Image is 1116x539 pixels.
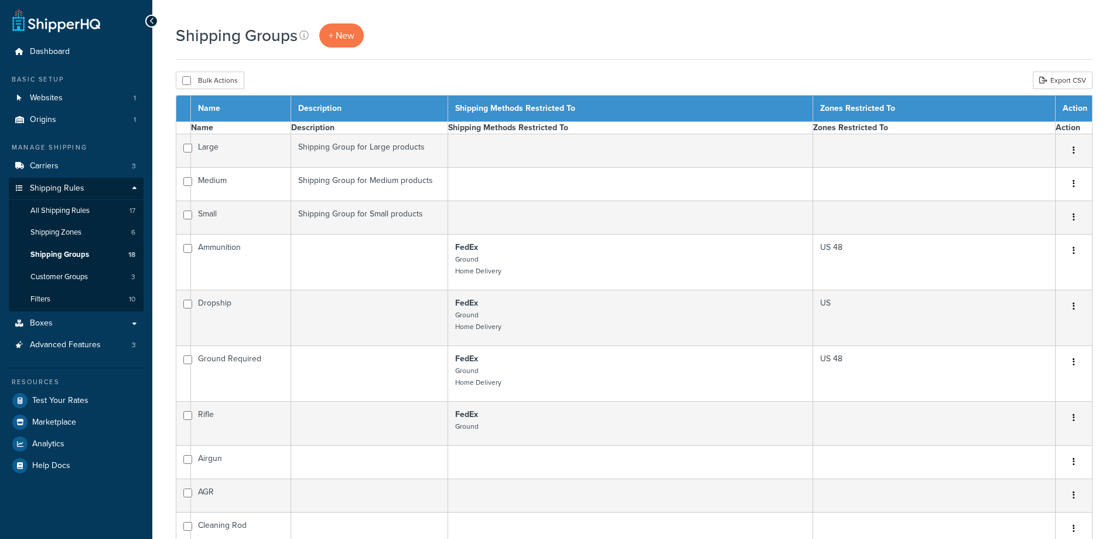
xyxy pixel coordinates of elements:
[813,290,1055,346] td: US
[291,96,448,122] th: Description
[455,421,479,432] small: Ground
[455,254,501,276] small: Ground Home Delivery
[9,377,144,387] div: Resources
[1033,72,1093,89] a: Export CSV
[30,93,63,103] span: Websites
[30,184,84,194] span: Shipping Rules
[30,250,89,260] span: Shipping Groups
[9,334,144,356] a: Advanced Features 3
[191,96,291,122] th: Name
[176,72,244,89] button: Bulk Actions
[9,289,144,310] li: Filters
[291,122,448,134] th: Description
[9,313,144,334] a: Boxes
[134,93,136,103] span: 1
[448,122,813,134] th: Shipping Methods Restricted To
[813,235,1055,290] td: US 48
[30,206,90,216] span: All Shipping Rules
[1056,122,1093,134] th: Action
[9,222,144,243] a: Shipping Zones 6
[9,74,144,84] div: Basic Setup
[12,9,100,32] a: ShipperHQ Home
[455,352,478,365] strong: FedEx
[9,455,144,476] a: Help Docs
[813,346,1055,402] td: US 48
[30,47,70,57] span: Dashboard
[9,155,144,177] a: Carriers 3
[9,87,144,109] a: Websites 1
[9,266,144,288] a: Customer Groups 3
[176,24,298,47] h1: Shipping Groups
[9,87,144,109] li: Websites
[132,161,136,171] span: 3
[32,418,76,428] span: Marketplace
[455,241,478,253] strong: FedEx
[30,272,88,282] span: Customer Groups
[9,222,144,243] li: Shipping Zones
[329,29,354,42] span: + New
[9,433,144,455] a: Analytics
[319,23,364,48] a: + New
[30,318,53,328] span: Boxes
[291,201,448,235] td: Shipping Group for Small products
[128,250,135,260] span: 18
[191,479,291,513] td: AGR
[191,446,291,479] td: Airgun
[813,122,1055,134] th: Zones Restricted To
[191,235,291,290] td: Ammunition
[9,244,144,266] li: Shipping Groups
[291,168,448,201] td: Shipping Group for Medium products
[191,201,291,235] td: Small
[9,109,144,131] li: Origins
[134,115,136,125] span: 1
[191,122,291,134] th: Name
[291,134,448,168] td: Shipping Group for Large products
[9,155,144,177] li: Carriers
[9,109,144,131] a: Origins 1
[191,402,291,446] td: Rifle
[9,412,144,433] a: Marketplace
[191,168,291,201] td: Medium
[455,365,501,388] small: Ground Home Delivery
[9,178,144,311] li: Shipping Rules
[9,178,144,199] a: Shipping Rules
[9,143,144,152] div: Manage Shipping
[448,96,813,122] th: Shipping Methods Restricted To
[9,200,144,222] li: All Shipping Rules
[132,340,136,350] span: 3
[30,294,50,304] span: Filters
[129,294,135,304] span: 10
[455,408,478,421] strong: FedEx
[455,297,478,309] strong: FedEx
[32,439,64,449] span: Analytics
[9,334,144,356] li: Advanced Features
[9,289,144,310] a: Filters 10
[191,134,291,168] td: Large
[813,96,1055,122] th: Zones Restricted To
[191,346,291,402] td: Ground Required
[1056,96,1093,122] th: Action
[30,228,81,238] span: Shipping Zones
[131,272,135,282] span: 3
[9,200,144,222] a: All Shipping Rules 17
[9,266,144,288] li: Customer Groups
[30,115,56,125] span: Origins
[191,290,291,346] td: Dropship
[30,161,59,171] span: Carriers
[129,206,135,216] span: 17
[30,340,101,350] span: Advanced Features
[131,228,135,238] span: 6
[9,41,144,63] a: Dashboard
[9,244,144,266] a: Shipping Groups 18
[32,396,88,406] span: Test Your Rates
[455,310,501,332] small: Ground Home Delivery
[32,461,70,471] span: Help Docs
[9,390,144,411] a: Test Your Rates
